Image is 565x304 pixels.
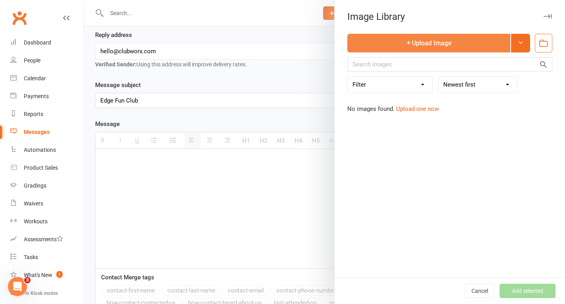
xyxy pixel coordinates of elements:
[24,218,48,225] div: Workouts
[347,104,552,114] div: No images found.
[10,87,84,105] a: Payments
[10,159,84,177] a: Product Sales
[465,284,495,298] button: Cancel
[10,248,84,266] a: Tasks
[24,111,43,117] div: Reports
[24,129,50,135] div: Messages
[8,277,27,296] iframe: Intercom live chat
[24,165,58,171] div: Product Sales
[10,195,84,213] a: Waivers
[10,141,84,159] a: Automations
[24,93,49,99] div: Payments
[396,104,439,114] button: Upload one now
[10,105,84,123] a: Reports
[24,182,46,189] div: Gradings
[10,177,84,195] a: Gradings
[10,230,84,248] a: Assessments
[24,236,63,242] div: Assessments
[10,213,84,230] a: Workouts
[24,147,56,153] div: Automations
[24,75,46,81] div: Calendar
[10,123,84,141] a: Messages
[347,34,510,52] button: Upload Image
[24,57,40,64] div: People
[347,57,552,72] input: Search images
[24,272,52,278] div: What's New
[10,266,84,284] a: What's New1
[56,271,63,278] span: 1
[10,8,29,28] a: Clubworx
[10,52,84,70] a: People
[10,34,84,52] a: Dashboard
[24,277,31,283] span: 3
[24,254,38,260] div: Tasks
[10,70,84,87] a: Calendar
[24,200,43,207] div: Waivers
[24,39,51,46] div: Dashboard
[335,11,565,22] div: Image Library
